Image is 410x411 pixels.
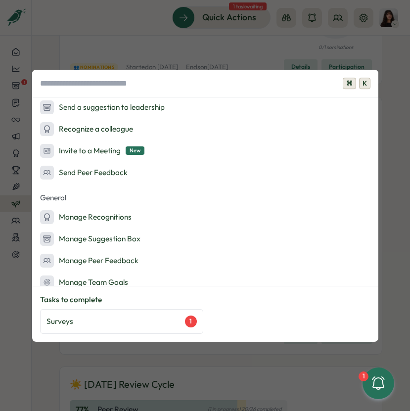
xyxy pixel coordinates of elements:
div: Invite to a Meeting [40,144,144,158]
button: Manage Peer Feedback [32,251,378,271]
span: ⌘ [343,78,356,90]
div: 1 [185,316,197,327]
button: Manage Team Goals [32,273,378,292]
p: Tasks to complete [40,294,370,305]
div: Send a suggestion to leadership [40,100,165,114]
span: New [126,146,144,155]
div: Manage Suggestion Box [40,232,140,246]
button: Manage Recognitions [32,207,378,227]
div: Manage Team Goals [40,275,128,289]
span: K [359,78,370,90]
p: General [32,190,378,205]
div: 1 [359,371,368,381]
div: Manage Peer Feedback [40,254,138,268]
button: Send a suggestion to leadership [32,97,378,117]
button: Recognize a colleague [32,119,378,139]
p: Surveys [46,316,73,327]
button: Manage Suggestion Box [32,229,378,249]
button: 1 [363,367,394,399]
div: Send Peer Feedback [40,166,128,180]
button: Send Peer Feedback [32,163,378,183]
div: Recognize a colleague [40,122,133,136]
button: Invite to a MeetingNew [32,141,378,161]
div: Manage Recognitions [40,210,132,224]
